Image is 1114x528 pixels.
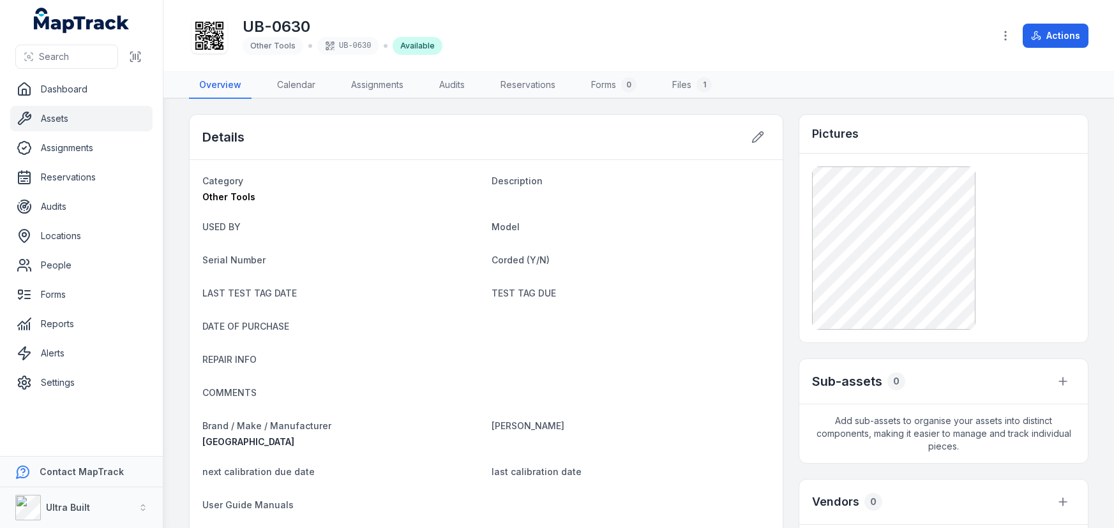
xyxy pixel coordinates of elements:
[812,493,859,511] h3: Vendors
[429,72,475,99] a: Audits
[393,37,442,55] div: Available
[202,436,294,447] span: [GEOGRAPHIC_DATA]
[250,41,296,50] span: Other Tools
[40,466,124,477] strong: Contact MapTrack
[15,45,118,69] button: Search
[621,77,636,92] div: 0
[202,354,257,365] span: REPAIR INFO
[46,502,90,513] strong: Ultra Built
[202,254,266,265] span: Serial Number
[864,493,882,511] div: 0
[202,420,331,431] span: Brand / Make / Manufacturer
[10,253,153,278] a: People
[1023,24,1088,48] button: Actions
[39,50,69,63] span: Search
[267,72,326,99] a: Calendar
[10,282,153,307] a: Forms
[243,17,442,37] h1: UB-0630
[202,175,243,186] span: Category
[202,499,294,510] span: User Guide Manuals
[202,387,257,398] span: COMMENTS
[10,223,153,249] a: Locations
[202,288,297,298] span: LAST TEST TAG DATE
[10,77,153,102] a: Dashboard
[317,37,379,55] div: UB-0630
[10,194,153,219] a: Audits
[799,404,1088,463] span: Add sub-assets to organise your assets into distinct components, making it easier to manage and t...
[662,72,722,99] a: Files1
[202,221,241,232] span: USED BY
[492,288,556,298] span: TEST TAG DUE
[202,191,255,202] span: Other Tools
[887,372,905,390] div: 0
[10,370,153,395] a: Settings
[10,106,153,131] a: Assets
[189,72,252,99] a: Overview
[341,72,414,99] a: Assignments
[10,135,153,161] a: Assignments
[10,311,153,337] a: Reports
[812,125,859,143] h3: Pictures
[202,466,315,477] span: next calibration due date
[581,72,647,99] a: Forms0
[490,72,566,99] a: Reservations
[492,254,550,265] span: Corded (Y/N)
[492,175,543,186] span: Description
[10,165,153,190] a: Reservations
[492,420,564,431] span: [PERSON_NAME]
[202,321,289,332] span: DATE OF PURCHASE
[202,128,245,146] h2: Details
[34,8,130,33] a: MapTrack
[696,77,712,92] div: 1
[812,372,882,390] h2: Sub-assets
[492,466,582,477] span: last calibration date
[10,341,153,366] a: Alerts
[492,221,520,232] span: Model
